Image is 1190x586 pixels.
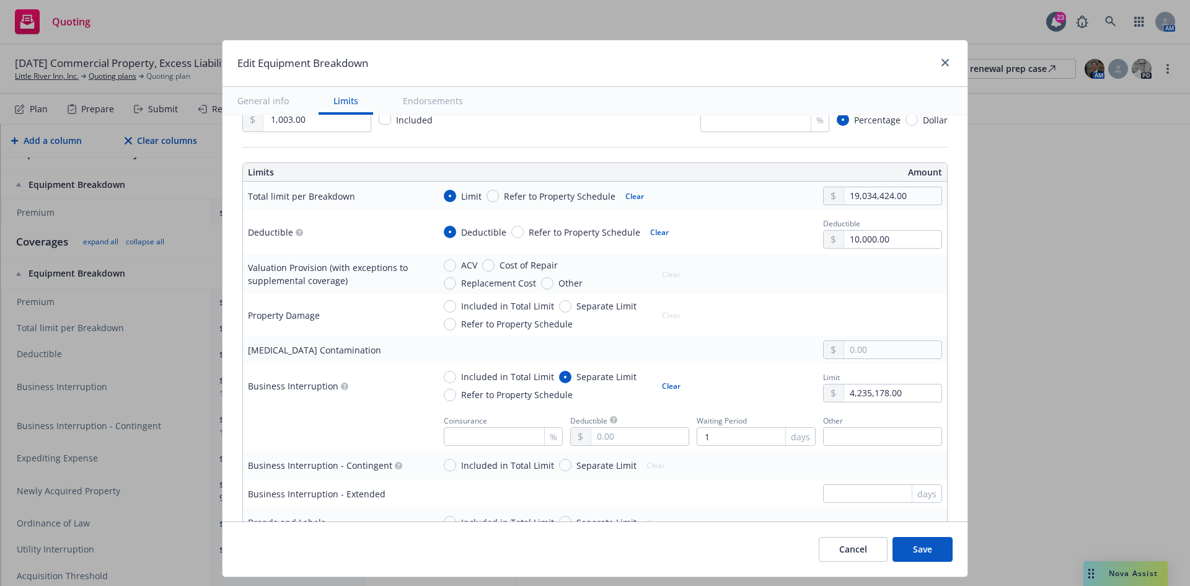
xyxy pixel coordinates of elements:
[444,516,456,528] input: Included in Total Limit
[248,380,338,393] div: Business Interruption
[591,428,689,445] input: 0.00
[444,277,456,290] input: Replacement Cost
[917,487,937,500] span: days
[248,344,381,357] div: [MEDICAL_DATA] Contamination
[444,371,456,383] input: Included in Total Limit
[844,187,941,205] input: 0.00
[388,87,478,115] button: Endorsements
[461,388,573,401] span: Refer to Property Schedule
[697,415,747,426] span: Waiting Period
[529,226,640,239] span: Refer to Property Schedule
[500,259,558,272] span: Cost of Repair
[243,163,524,182] th: Limits
[791,430,810,443] span: days
[444,300,456,313] input: Included in Total Limit
[461,300,554,313] span: Included in Total Limit
[823,372,840,383] span: Limit
[444,459,456,471] input: Included in Total Limit
[823,415,843,426] span: Other
[906,113,918,126] input: Dollar
[248,459,392,472] div: Business Interruption - Contingent
[576,459,637,472] span: Separate Limit
[461,226,506,239] span: Deductible
[444,190,456,202] input: Limit
[819,537,888,562] button: Cancel
[854,113,901,127] span: Percentage
[444,318,456,331] input: Refer to Property Schedule
[461,516,554,529] span: Included in Total Limit
[461,370,554,383] span: Included in Total Limit
[550,430,557,443] span: %
[892,537,953,562] button: Save
[559,300,571,313] input: Separate Limit
[263,108,371,131] input: 0.00
[248,226,293,239] div: Deductible
[816,113,824,127] span: %
[844,384,941,402] input: 0.00
[576,370,637,383] span: Separate Limit
[923,113,948,127] span: Dollar
[444,259,456,272] input: ACV
[576,516,637,529] span: Separate Limit
[654,377,688,394] button: Clear
[844,341,941,358] input: 0.00
[559,459,571,471] input: Separate Limit
[511,226,524,238] input: Refer to Property Schedule
[837,113,849,126] input: Percentage
[396,114,433,126] span: Included
[461,317,573,331] span: Refer to Property Schedule
[444,226,456,238] input: Deductible
[558,277,583,290] span: Other
[248,516,325,529] div: Brands and Labels
[248,190,355,203] div: Total limit per Breakdown
[223,87,304,115] button: General info
[461,459,554,472] span: Included in Total Limit
[487,190,499,202] input: Refer to Property Schedule
[482,259,495,272] input: Cost of Repair
[319,87,373,115] button: Limits
[248,261,424,287] div: Valuation Provision (with exceptions to supplemental coverage)
[570,415,607,426] span: Deductible
[504,190,615,203] span: Refer to Property Schedule
[823,218,860,229] span: Deductible
[248,309,320,322] div: Property Damage
[844,231,941,248] input: 0.00
[602,163,947,182] th: Amount
[938,55,953,70] a: close
[461,190,482,203] span: Limit
[643,223,676,241] button: Clear
[461,259,477,272] span: ACV
[576,300,637,313] span: Separate Limit
[461,277,536,290] span: Replacement Cost
[559,516,571,528] input: Separate Limit
[541,277,553,290] input: Other
[618,187,651,205] button: Clear
[559,371,571,383] input: Separate Limit
[237,55,368,71] h1: Edit Equipment Breakdown
[248,487,386,500] div: Business Interruption - Extended
[444,389,456,401] input: Refer to Property Schedule
[444,415,487,426] span: Coinsurance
